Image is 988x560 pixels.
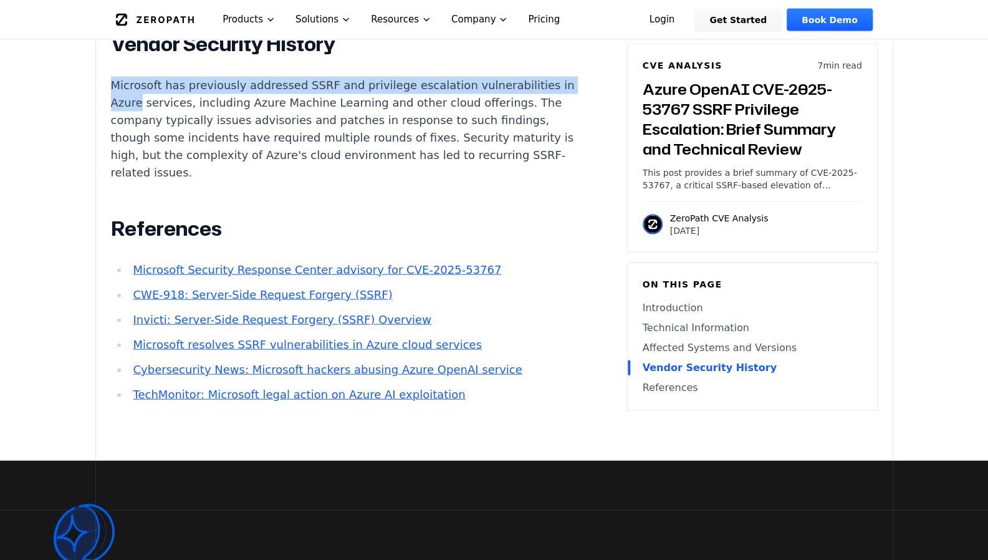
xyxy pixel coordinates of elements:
[643,59,722,72] h6: CVE Analysis
[111,32,575,57] h2: Vendor Security History
[133,288,392,301] a: CWE-918: Server-Side Request Forgery (SSRF)
[643,380,862,395] a: References
[670,224,769,237] p: [DATE]
[133,263,501,276] a: Microsoft Security Response Center advisory for CVE-2025-53767
[787,9,872,31] a: Book Demo
[133,338,481,351] a: Microsoft resolves SSRF vulnerabilities in Azure cloud services
[643,321,862,336] a: Technical Information
[643,360,862,375] a: Vendor Security History
[111,77,575,181] p: Microsoft has previously addressed SSRF and privilege escalation vulnerabilities in Azure service...
[111,216,575,241] h2: References
[635,9,690,31] a: Login
[643,215,663,234] img: ZeroPath CVE Analysis
[670,212,769,224] p: ZeroPath CVE Analysis
[133,363,522,376] a: Cybersecurity News: Microsoft hackers abusing Azure OpenAI service
[643,79,862,159] h3: Azure OpenAI CVE-2025-53767 SSRF Privilege Escalation: Brief Summary and Technical Review
[643,167,862,191] p: This post provides a brief summary of CVE-2025-53767, a critical SSRF-based elevation of privileg...
[694,9,782,31] a: Get Started
[643,340,862,355] a: Affected Systems and Versions
[643,278,862,291] h6: On this page
[817,59,861,72] p: 7 min read
[133,313,431,326] a: Invicti: Server-Side Request Forgery (SSRF) Overview
[643,301,862,316] a: Introduction
[133,388,465,401] a: TechMonitor: Microsoft legal action on Azure AI exploitation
